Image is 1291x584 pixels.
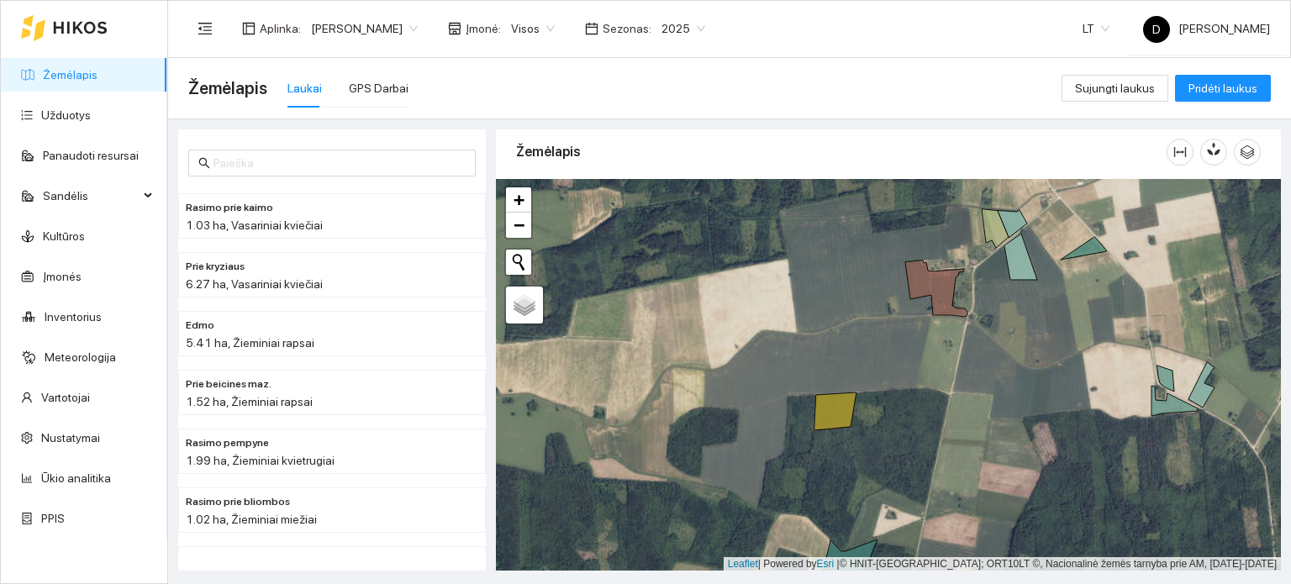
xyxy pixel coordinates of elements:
span: 6.27 ha, Vasariniai kviečiai [186,277,323,291]
span: [PERSON_NAME] [1143,22,1270,35]
button: Initiate a new search [506,250,531,275]
span: | [837,558,840,570]
a: Leaflet [728,558,758,570]
span: 1.03 ha, Vasariniai kviečiai [186,218,323,232]
span: Prie beicines maz. [186,376,271,392]
div: | Powered by © HNIT-[GEOGRAPHIC_DATA]; ORT10LT ©, Nacionalinė žemės tarnyba prie AM, [DATE]-[DATE] [724,557,1281,571]
div: GPS Darbai [349,79,408,97]
a: Zoom out [506,213,531,238]
span: Sandėlis [43,179,139,213]
span: − [514,214,524,235]
a: Layers [506,287,543,324]
button: Sujungti laukus [1062,75,1168,102]
button: Pridėti laukus [1175,75,1271,102]
div: Žemėlapis [516,128,1167,176]
a: PPIS [41,512,65,525]
span: 1.99 ha, Žieminiai kvietrugiai [186,454,335,467]
span: D [1152,16,1161,43]
a: Sujungti laukus [1062,82,1168,95]
span: layout [242,22,256,35]
span: Sezonas : [603,19,651,38]
div: Laukai [287,79,322,97]
span: Sujungti laukus [1075,79,1155,97]
span: 5.41 ha, Žieminiai rapsai [186,336,314,350]
span: column-width [1167,145,1193,159]
span: Edmo [186,318,214,334]
a: Kultūros [43,229,85,243]
span: shop [448,22,461,35]
a: Žemėlapis [43,68,97,82]
span: Žemėlapis [188,75,267,102]
a: Pridėti laukus [1175,82,1271,95]
a: Vartotojai [41,391,90,404]
a: Inventorius [45,310,102,324]
span: Įmonė : [466,19,501,38]
span: 1.52 ha, Žieminiai rapsai [186,395,313,408]
span: Dovydas Baršauskas [311,16,418,41]
span: + [514,189,524,210]
a: Įmonės [43,270,82,283]
span: Prie kryziaus [186,259,245,275]
span: Rasimo prie kaimo [186,200,273,216]
span: Rasimo pempyne [186,435,269,451]
a: Ūkio analitika [41,471,111,485]
button: column-width [1167,139,1194,166]
a: Užduotys [41,108,91,122]
a: Meteorologija [45,350,116,364]
a: Esri [817,558,835,570]
span: Visos [511,16,555,41]
span: search [198,157,210,169]
span: 2025 [661,16,705,41]
span: 1.02 ha, Žieminiai miežiai [186,513,317,526]
span: LT [1083,16,1109,41]
a: Nustatymai [41,431,100,445]
a: Zoom in [506,187,531,213]
span: Pridėti laukus [1188,79,1257,97]
input: Paieška [213,154,466,172]
span: calendar [585,22,598,35]
a: Panaudoti resursai [43,149,139,162]
span: Rasimo prie bliombos [186,494,290,510]
span: Aplinka : [260,19,301,38]
button: menu-fold [188,12,222,45]
span: menu-fold [198,21,213,36]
